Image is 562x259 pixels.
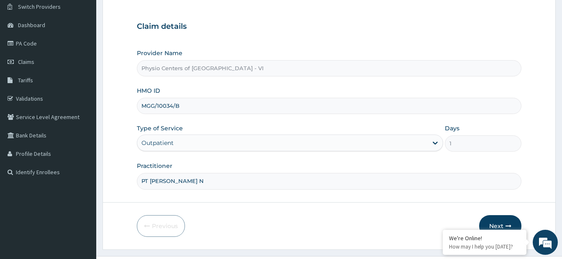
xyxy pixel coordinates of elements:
textarea: Type your message and hit 'Enter' [4,171,159,201]
p: How may I help you today? [449,243,520,250]
input: Enter Name [137,173,521,189]
input: Enter HMO ID [137,98,521,114]
span: Switch Providers [18,3,61,10]
div: Outpatient [141,139,174,147]
label: HMO ID [137,86,160,95]
span: Dashboard [18,21,45,29]
div: We're Online! [449,234,520,242]
span: Claims [18,58,34,66]
div: Minimize live chat window [137,4,157,24]
label: Practitioner [137,162,172,170]
span: Tariffs [18,76,33,84]
label: Type of Service [137,124,183,132]
label: Days [445,124,459,132]
label: Provider Name [137,49,182,57]
img: d_794563401_company_1708531726252_794563401 [15,42,34,63]
div: Chat with us now [44,47,141,58]
h3: Claim details [137,22,521,31]
button: Previous [137,215,185,237]
span: We're online! [49,77,115,161]
button: Next [479,215,521,237]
